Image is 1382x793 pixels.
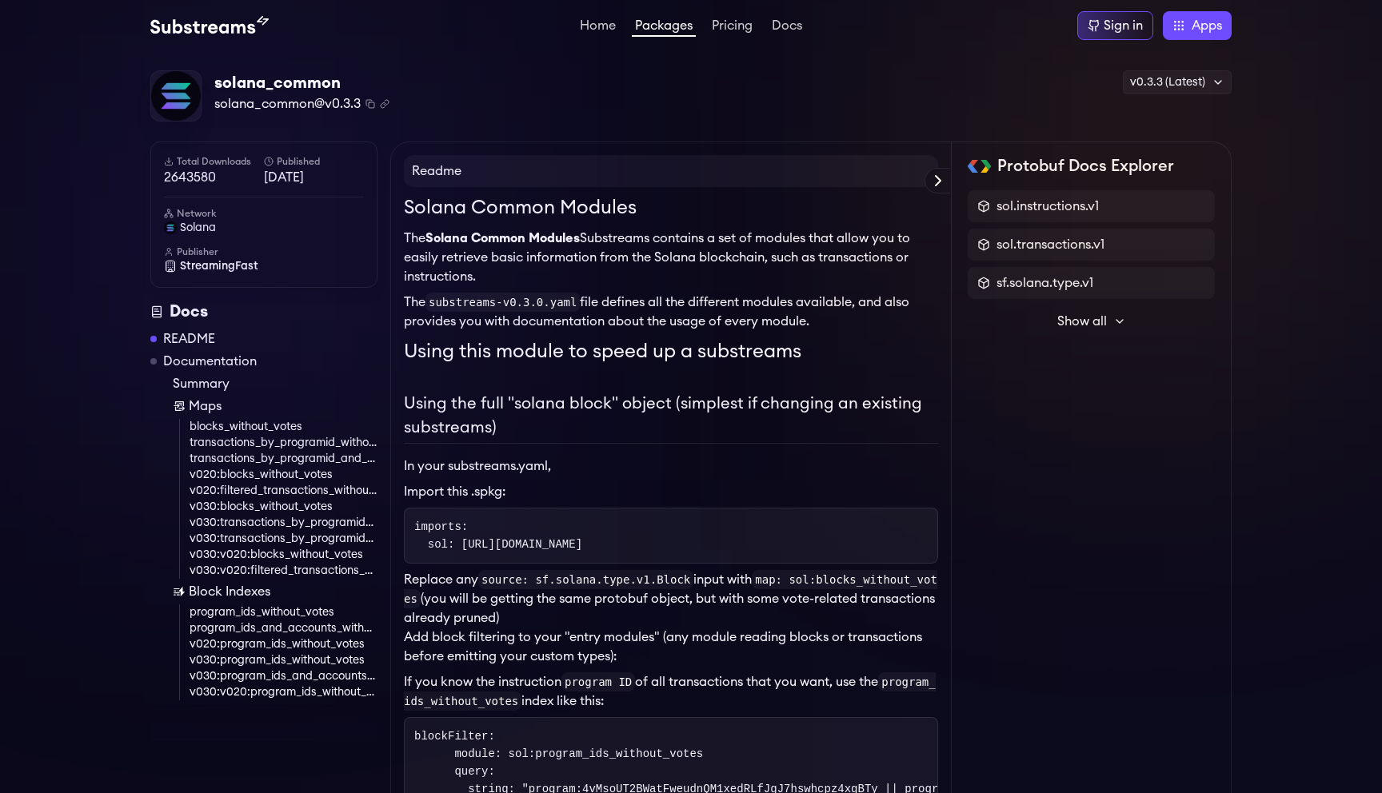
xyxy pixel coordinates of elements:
code: substreams-v0.3.0.yaml [425,293,580,312]
p: The file defines all the different modules available, and also provides you with documentation ab... [404,293,938,331]
p: If you know the instruction of all transactions that you want, use the index like this: [404,672,938,711]
div: v0.3.3 (Latest) [1123,70,1232,94]
img: Substream's logo [150,16,269,35]
a: README [163,329,215,349]
a: v020:program_ids_without_votes [190,636,377,652]
button: Copy package name and version [365,99,375,109]
h2: Using the full "solana block" object (simplest if changing an existing substreams) [404,392,938,444]
img: Map icon [173,400,186,412]
span: solana [180,220,216,236]
a: Sign in [1077,11,1153,40]
span: sol.transactions.v1 [997,235,1104,254]
h1: Using this module to speed up a substreams [404,337,938,366]
p: In your substreams.yaml, [404,456,938,476]
a: Home [577,19,619,35]
span: sol.instructions.v1 [997,197,1099,216]
img: Package Logo [151,71,201,121]
code: map: sol:blocks_without_votes [404,570,937,608]
a: blocks_without_votes [190,419,377,435]
span: Show all [1057,312,1107,331]
span: Apps [1192,16,1222,35]
a: v030:v020:blocks_without_votes [190,547,377,563]
h6: Total Downloads [164,155,264,168]
a: v030:program_ids_without_votes [190,652,377,668]
a: Summary [173,374,377,393]
a: program_ids_without_votes [190,604,377,620]
code: program_ids_without_votes [404,672,936,711]
a: Block Indexes [173,582,377,601]
a: v030:blocks_without_votes [190,499,377,515]
div: Docs [150,301,377,323]
a: v030:program_ids_and_accounts_without_votes [190,668,377,684]
a: StreamingFast [164,258,364,274]
img: Block Index icon [173,585,186,598]
span: [DATE] [264,168,364,187]
span: solana_common@v0.3.3 [214,94,361,114]
a: solana [164,220,364,236]
a: transactions_by_programid_without_votes [190,435,377,451]
div: Sign in [1104,16,1143,35]
p: The Substreams contains a set of modules that allow you to easily retrieve basic information from... [404,229,938,286]
span: StreamingFast [180,258,258,274]
a: Pricing [709,19,756,35]
h6: Network [164,207,364,220]
h4: Readme [404,155,938,187]
a: v030:transactions_by_programid_without_votes [190,515,377,531]
h2: Protobuf Docs Explorer [997,155,1174,177]
a: v030:v020:program_ids_without_votes [190,684,377,700]
li: Import this .spkg: [404,482,938,501]
code: imports: sol: [URL][DOMAIN_NAME] [414,520,582,551]
div: solana_common [214,72,389,94]
h6: Published [264,155,364,168]
a: Packages [632,19,696,37]
a: program_ids_and_accounts_without_votes [190,620,377,636]
h6: Publisher [164,245,364,258]
button: Show all [968,305,1215,337]
button: Copy .spkg link to clipboard [380,99,389,109]
a: Documentation [163,352,257,371]
a: v030:v020:filtered_transactions_without_votes [190,563,377,579]
a: v020:filtered_transactions_without_votes [190,483,377,499]
img: solana [164,221,177,234]
a: Docs [769,19,805,35]
a: transactions_by_programid_and_account_without_votes [190,451,377,467]
span: sf.solana.type.v1 [997,273,1093,293]
span: 2643580 [164,168,264,187]
a: v030:transactions_by_programid_and_account_without_votes [190,531,377,547]
h1: Solana Common Modules [404,193,938,222]
img: Protobuf [968,160,991,173]
strong: Solana Common Modules [425,232,580,245]
a: Maps [173,396,377,416]
code: source: sf.solana.type.v1.Block [478,570,693,589]
p: Replace any input with (you will be getting the same protobuf object, but with some vote-related ... [404,570,938,628]
a: v020:blocks_without_votes [190,467,377,483]
p: Add block filtering to your "entry modules" (any module reading blocks or transactions before emi... [404,628,938,666]
code: program ID [561,672,635,691]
